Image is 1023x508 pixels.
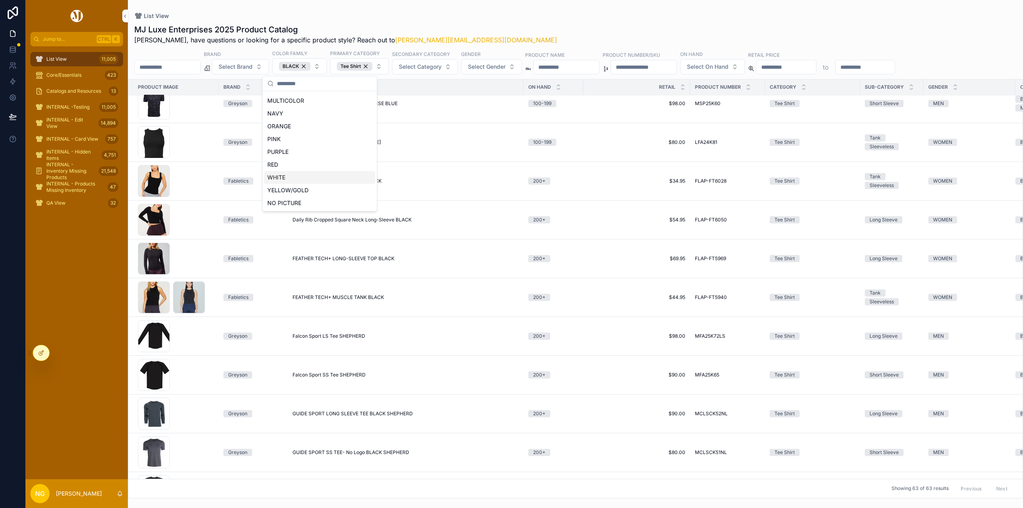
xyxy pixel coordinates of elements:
[528,84,551,90] span: On Hand
[865,84,904,90] span: Sub-Category
[212,59,269,74] button: Select Button
[223,449,283,456] a: Greyson
[461,50,481,58] label: Gender
[533,449,545,456] div: 200+
[56,490,102,498] p: [PERSON_NAME]
[687,63,728,71] span: Select On Hand
[695,100,760,107] a: MSP25K60
[928,100,1011,107] a: MEN
[144,12,169,20] span: List View
[293,100,519,107] a: Camo Kennebec SS Sport Tee MALTESE BLUE
[46,149,98,161] span: INTERNAL - Hidden Items
[695,139,717,145] span: LFA24K81
[870,410,898,417] div: Long Sleeve
[770,294,855,301] a: Tee Shirt
[865,371,919,379] a: Short Sleeve
[533,216,545,223] div: 200+
[46,88,101,94] span: Catalogs and Resources
[870,173,881,180] div: Tank
[588,178,685,184] a: $34.95
[870,298,894,305] div: Sleeveless
[395,36,557,44] a: [PERSON_NAME][EMAIL_ADDRESS][DOMAIN_NAME]
[695,449,760,456] a: MCLSCK51NL
[30,132,123,146] a: INTERNAL - Card View757
[528,449,579,456] a: 200+
[223,410,283,417] a: Greyson
[134,35,557,45] span: [PERSON_NAME], have questions or looking for a specific product style? Reach out to
[279,62,310,71] div: BLACK
[46,72,82,78] span: Core/Essentials
[279,62,310,71] button: Unselect BLACK
[228,100,247,107] div: Greyson
[695,372,760,378] a: MFA25K65
[102,150,118,160] div: 4,751
[46,56,67,62] span: List View
[264,184,375,197] div: YELLOW/GOLD
[330,50,380,57] label: Primary Category
[46,136,98,142] span: INTERNAL - Card View
[588,294,685,301] a: $44.95
[770,100,855,107] a: Tee Shirt
[223,255,283,262] a: Fabletics
[293,217,412,223] span: Daily Rib Cropped Square Neck Long-Sleeve BLACK
[223,100,283,107] a: Greyson
[933,333,944,340] div: MEN
[588,255,685,262] a: $69.95
[774,294,795,301] div: Tee Shirt
[399,63,442,71] span: Select Category
[695,217,727,223] span: FLAP-FT6050
[533,371,545,379] div: 200+
[774,449,795,456] div: Tee Shirt
[774,216,795,223] div: Tee Shirt
[695,410,728,417] span: MCLSCK52NL
[533,294,545,301] div: 200+
[928,449,1011,456] a: MEN
[695,217,760,223] a: FLAP-FT6050
[392,50,450,58] label: Secondary Category
[223,216,283,223] a: Fabletics
[695,410,760,417] a: MCLSCK52NL
[35,489,45,498] span: NG
[228,410,247,417] div: Greyson
[293,372,366,378] span: Falcon Sport SS Tee SHEPHERD
[928,294,1011,301] a: WOMEN
[770,410,855,417] a: Tee Shirt
[865,216,919,223] a: Long Sleeve
[99,166,118,176] div: 21,548
[588,333,685,339] span: $98.00
[293,294,384,301] span: FEATHER TECH+ MUSCLE TANK BLACK
[865,134,919,150] a: TankSleeveless
[293,410,519,417] a: GUIDE SPORT LONG SLEEVE TEE BLACK SHEPHERD
[770,255,855,262] a: Tee Shirt
[46,161,96,181] span: INTERNAL - Inventory Missing Products
[770,333,855,340] a: Tee Shirt
[330,58,389,74] button: Select Button
[264,145,375,158] div: PURPLE
[528,410,579,417] a: 200+
[528,139,579,146] a: 100-199
[264,94,375,107] div: MULTICOLOR
[870,216,898,223] div: Long Sleeve
[46,200,66,206] span: QA View
[293,333,365,339] span: Falcon Sport LS Tee SHEPHERD
[588,139,685,145] a: $80.00
[588,217,685,223] a: $54.95
[30,196,123,210] a: QA View32
[30,68,123,82] a: Core/Essentials423
[223,294,283,301] a: Fabletics
[588,410,685,417] a: $90.00
[695,178,760,184] a: FLAP-FT6028
[770,139,855,146] a: Tee Shirt
[528,294,579,301] a: 200+
[933,371,944,379] div: MEN
[870,100,899,107] div: Short Sleeve
[228,371,247,379] div: Greyson
[30,164,123,178] a: INTERNAL - Inventory Missing Products21,548
[528,216,579,223] a: 200+
[588,449,685,456] a: $80.00
[30,180,123,194] a: INTERNAL - Products Missing Inventory47
[293,217,519,223] a: Daily Rib Cropped Square Neck Long-Sleeve BLACK
[533,333,545,340] div: 200+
